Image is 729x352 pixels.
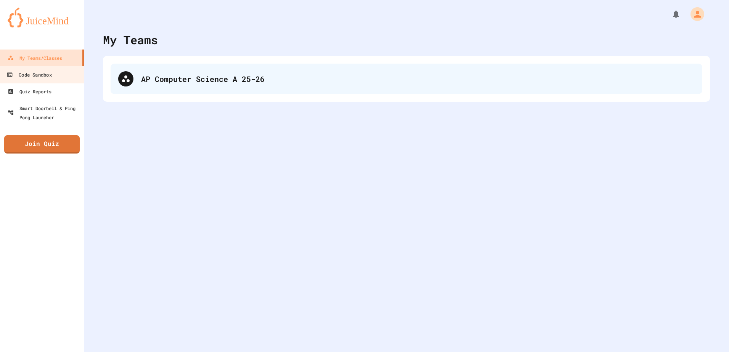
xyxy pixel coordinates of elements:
img: logo-orange.svg [8,8,76,27]
div: My Account [682,5,706,23]
div: Smart Doorbell & Ping Pong Launcher [8,104,81,122]
div: Code Sandbox [6,70,51,80]
div: AP Computer Science A 25-26 [141,73,695,85]
a: Join Quiz [4,135,80,154]
div: My Notifications [657,8,682,21]
div: My Teams/Classes [8,53,62,62]
div: My Teams [103,31,158,48]
div: AP Computer Science A 25-26 [111,64,702,94]
div: Quiz Reports [8,87,51,96]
